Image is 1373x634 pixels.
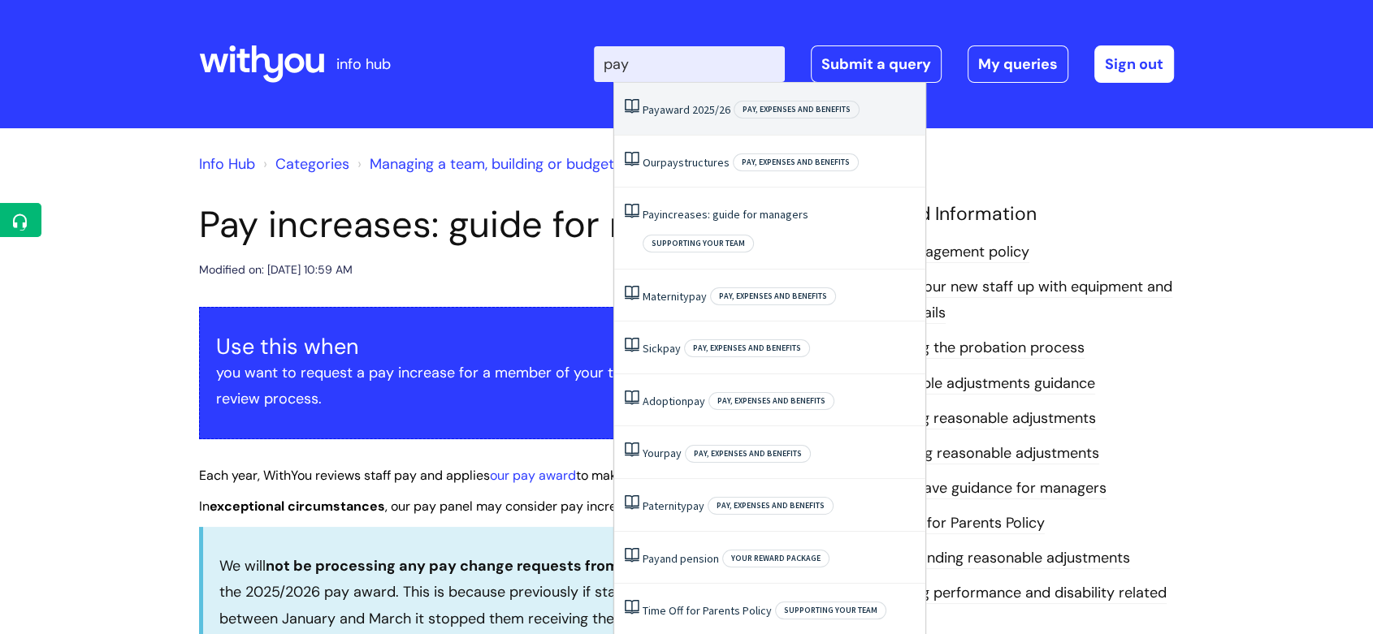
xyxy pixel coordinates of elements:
[687,394,705,408] span: pay
[708,392,834,410] span: Pay, expenses and benefits
[710,287,836,305] span: Pay, expenses and benefits
[643,394,705,408] a: Adoptionpay
[865,408,1096,429] a: Managing reasonable adjustments
[685,445,811,463] span: Pay, expenses and benefits
[199,498,786,515] span: In , our pay panel may consider pay increases outside of this process.
[643,289,707,304] a: Maternitypay
[775,602,886,619] span: Supporting your team
[865,548,1130,569] a: Understanding reasonable adjustments
[643,498,704,513] a: Paternitypay
[865,443,1099,464] a: Recording reasonable adjustments
[643,155,730,170] a: Ourpaystructures
[734,101,860,119] span: Pay, expenses and benefits
[865,338,1085,359] a: Managing the probation process
[490,467,576,484] a: our pay award
[370,154,614,174] a: Managing a team, building or budget
[643,446,682,460] a: Yourpay
[336,51,391,77] p: info hub
[865,203,1174,226] h4: Related Information
[865,373,1095,395] a: Reasonable adjustments guidance
[722,550,829,567] span: Your reward package
[643,235,754,252] span: Supporting your team
[216,360,824,412] p: you want to request a pay increase for a member of your team outside of the annual pay review pro...
[684,339,810,357] span: Pay, expenses and benefits
[664,446,682,460] span: pay
[199,260,353,280] div: Modified on: [DATE] 10:59 AM
[1094,45,1174,83] a: Sign out
[643,551,719,566] a: Payand pension
[686,498,704,513] span: pay
[708,497,834,515] span: Pay, expenses and benefits
[968,45,1068,83] a: My queries
[811,45,942,83] a: Submit a query
[353,151,614,177] li: Managing a team, building or budget
[689,289,707,304] span: pay
[219,553,825,632] p: We will as we start to plan for the 2025/2026 pay award. This is because previously if staff rece...
[643,207,660,222] span: Pay
[663,341,681,356] span: pay
[199,203,841,247] h1: Pay increases: guide for managers
[643,207,808,222] a: Payincreases: guide for managers
[865,242,1029,263] a: Line management policy
[275,154,349,174] a: Categories
[865,583,1167,630] a: Managing performance and disability related absence
[199,154,255,174] a: Info Hub
[643,551,660,566] span: Pay
[865,513,1045,534] a: Time Off for Parents Policy
[865,277,1172,324] a: Setting your new staff up with equipment and login details
[266,556,671,576] strong: not be processing any pay change requests from [DATE]
[259,151,349,177] li: Solution home
[643,603,772,618] a: Time Off for Parents Policy
[594,46,785,82] input: Search
[643,102,660,117] span: Pay
[865,478,1107,499] a: Family leave guidance for managers
[199,467,821,484] span: Each year, WithYou reviews staff pay and applies to make sure our pay is fair and inclusive.
[210,498,385,515] strong: exceptional circumstances
[643,102,730,117] a: Payaward 2025/26
[733,153,859,171] span: Pay, expenses and benefits
[594,45,1174,83] div: | -
[216,334,824,360] h3: Use this when
[661,155,678,170] span: pay
[643,341,681,356] a: Sickpay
